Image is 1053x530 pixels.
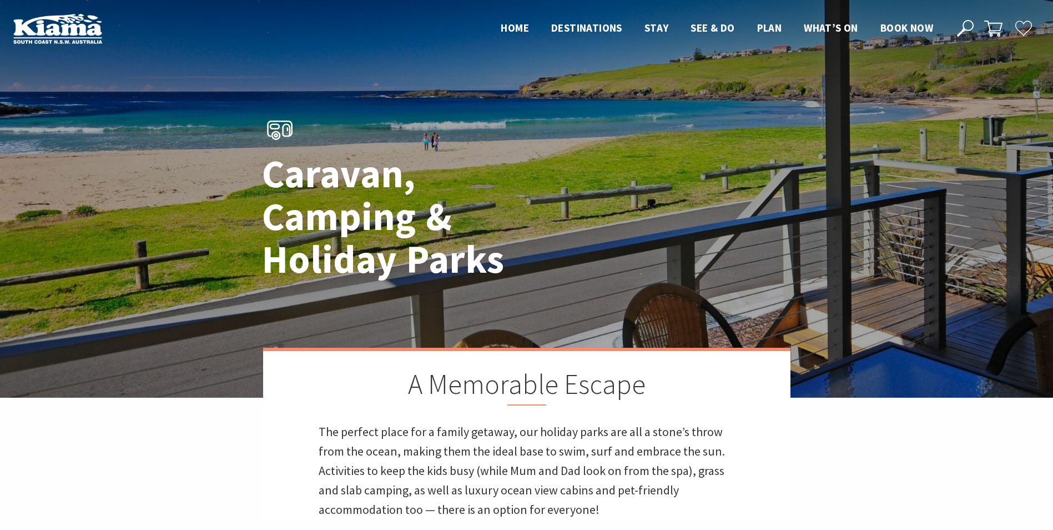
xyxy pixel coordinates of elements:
[13,13,102,44] img: Kiama Logo
[644,21,669,34] span: Stay
[880,21,933,34] span: Book now
[757,21,782,34] span: Plan
[551,21,622,34] span: Destinations
[804,21,858,34] span: What’s On
[490,19,944,38] nav: Main Menu
[319,368,735,406] h2: A Memorable Escape
[262,152,576,281] h1: Caravan, Camping & Holiday Parks
[501,21,529,34] span: Home
[319,422,735,520] p: The perfect place for a family getaway, our holiday parks are all a stone’s throw from the ocean,...
[691,21,734,34] span: See & Do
